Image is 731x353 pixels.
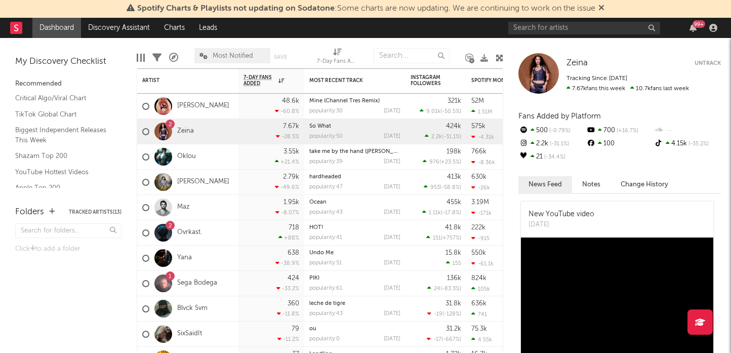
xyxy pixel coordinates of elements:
span: -128 % [444,311,460,317]
div: 741 [471,311,487,318]
span: Zeina [566,59,588,67]
div: Recommended [15,78,121,90]
span: 155 [453,261,461,266]
button: Save [274,54,287,60]
div: -38.9 % [275,260,299,266]
a: take me by the hand ([PERSON_NAME] remix) [309,149,428,154]
div: -171k [471,210,492,216]
div: Instagram Followers [411,74,446,87]
span: Dismiss [598,5,604,13]
a: Maz [177,203,190,212]
div: Click to add a folder. [15,243,121,255]
a: Zeina [566,58,588,68]
div: 700 [586,124,653,137]
div: Most Recent Track [309,77,385,84]
span: -31.1 % [548,141,569,147]
div: 638 [288,250,299,256]
div: 100 [586,137,653,150]
button: 99+ [689,24,697,32]
div: ( ) [427,285,461,292]
div: [DATE] [384,134,400,139]
div: So What [309,124,400,129]
span: : Some charts are now updating. We are continuing to work on the issue [137,5,595,13]
div: Artist [142,77,218,84]
div: 636k [471,300,486,307]
div: -11.2 % [277,336,299,342]
div: -- [654,124,721,137]
div: A&R Pipeline [169,43,178,72]
div: popularity: 30 [309,108,343,114]
div: -28.5 % [276,133,299,140]
span: 953 [430,185,440,190]
div: 360 [288,300,299,307]
a: Blvck Svm [177,304,208,313]
div: New YouTube video [529,209,594,220]
div: [DATE] [384,210,400,215]
a: Apple Top 200 [15,182,111,193]
a: leche de tigre [309,301,345,306]
span: Spotify Charts & Playlists not updating on Sodatone [137,5,335,13]
a: Mine (Channel Tres Remix) [309,98,380,104]
div: 1.51M [471,108,492,115]
a: Shazam Top 200 [15,150,111,162]
div: 824k [471,275,486,282]
div: 321k [448,98,461,104]
div: 198k [446,148,461,155]
div: 222k [471,224,485,231]
div: [DATE] [384,235,400,241]
div: -61.1k [471,260,494,267]
div: 52M [471,98,484,104]
div: 7-Day Fans Added (7-Day Fans Added) [317,56,357,68]
div: -8.07 % [275,209,299,216]
div: +88 % [278,234,299,241]
div: -11.8 % [277,310,299,317]
div: ( ) [427,310,461,317]
a: YouTube Hottest Videos [15,167,111,178]
div: 424 [288,275,299,282]
div: -26k [471,184,490,191]
div: [DATE] [384,336,400,342]
div: 7.67k [283,123,299,130]
span: -34.4 % [543,154,565,160]
div: ( ) [425,133,461,140]
a: PIKI [309,276,319,281]
div: [DATE] [384,260,400,266]
a: Discovery Assistant [81,18,157,38]
span: -19 [434,311,442,317]
span: Fans Added by Platform [518,112,601,120]
input: Search for artists [508,22,660,34]
div: popularity: 39 [309,159,343,165]
div: -49.6 % [275,184,299,190]
a: Biggest Independent Releases This Week [15,125,111,145]
button: Untrack [695,58,721,68]
div: -8.36k [471,159,495,166]
button: News Feed [518,176,572,193]
span: 10.7k fans last week [566,86,689,92]
div: popularity: 50 [309,134,343,139]
div: 75.3k [471,326,487,332]
div: ( ) [423,159,461,165]
span: -58.8 % [441,185,460,190]
span: 7.67k fans this week [566,86,625,92]
a: SixSaidIt [177,330,202,338]
a: TikTok Global Chart [15,109,111,120]
span: 9.01k [426,109,440,114]
div: HOT! [309,225,400,230]
div: 4.55k [471,336,492,343]
span: 2.2k [431,134,442,140]
div: 500 [518,124,586,137]
a: HOT! [309,225,323,230]
div: 79 [292,326,299,332]
div: 766k [471,148,486,155]
div: popularity: 51 [309,260,342,266]
div: [DATE] [384,108,400,114]
div: 3.55k [283,148,299,155]
a: hardheaded [309,174,341,180]
div: 48.6k [282,98,299,104]
div: 718 [289,224,299,231]
div: 136k [447,275,461,282]
div: 31.8k [445,300,461,307]
span: -50.5 % [442,109,460,114]
span: -0.79 % [548,128,571,134]
span: +757 % [442,236,460,241]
